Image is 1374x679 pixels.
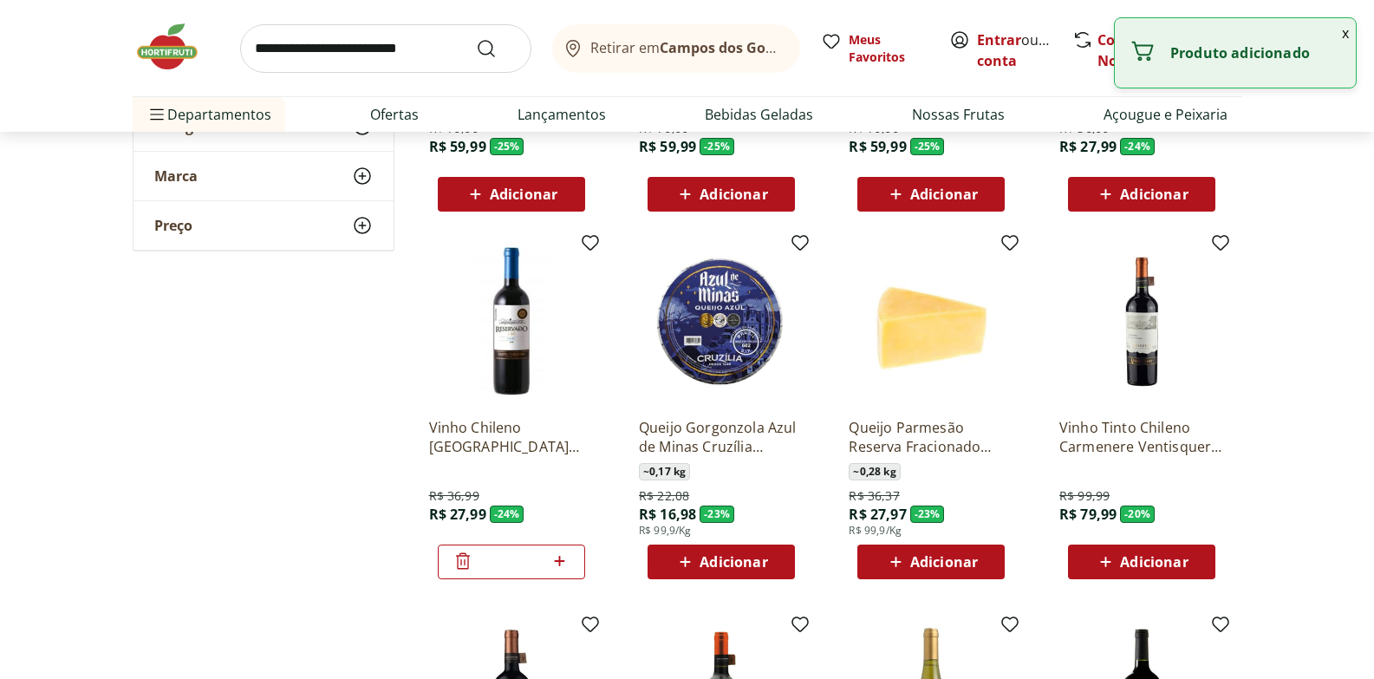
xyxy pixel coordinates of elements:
[857,545,1005,579] button: Adicionar
[147,94,271,135] span: Departamentos
[910,138,945,155] span: - 25 %
[518,104,606,125] a: Lançamentos
[429,239,594,404] img: Vinho Chileno Santa Carolina Reservado Malbec 750ml
[133,21,219,73] img: Hortifruti
[639,137,696,156] span: R$ 59,99
[849,239,1013,404] img: Queijo Parmesão Reserva Fracionado Basel
[849,487,899,505] span: R$ 36,37
[849,31,928,66] span: Meus Favoritos
[490,187,557,201] span: Adicionar
[154,167,198,185] span: Marca
[1120,555,1188,569] span: Adicionar
[912,104,1005,125] a: Nossas Frutas
[490,506,524,523] span: - 24 %
[849,505,906,524] span: R$ 27,97
[648,545,795,579] button: Adicionar
[977,29,1054,71] span: ou
[639,463,690,480] span: ~ 0,17 kg
[849,463,900,480] span: ~ 0,28 kg
[590,40,782,55] span: Retirar em
[1120,506,1155,523] span: - 20 %
[1097,30,1179,70] a: Comprar Novamente
[639,505,696,524] span: R$ 16,98
[429,418,594,456] a: Vinho Chileno [GEOGRAPHIC_DATA] Malbec 750ml
[552,24,800,73] button: Retirar emCampos dos Goytacazes/[GEOGRAPHIC_DATA]
[429,137,486,156] span: R$ 59,99
[700,506,734,523] span: - 23 %
[438,177,585,212] button: Adicionar
[1059,239,1224,404] img: Vinho Tinto Chileno Carmenere Ventisquero Reserva 750ml
[1059,418,1224,456] a: Vinho Tinto Chileno Carmenere Ventisquero Reserva 750ml
[705,104,813,125] a: Bebidas Geladas
[133,152,394,200] button: Marca
[1059,137,1117,156] span: R$ 27,99
[240,24,531,73] input: search
[429,505,486,524] span: R$ 27,99
[154,217,192,234] span: Preço
[639,239,804,404] img: Queijo Gorgonzola Azul de Minas Cruzília Unidade
[639,524,692,538] span: R$ 99,9/Kg
[1120,187,1188,201] span: Adicionar
[910,555,978,569] span: Adicionar
[910,187,978,201] span: Adicionar
[910,506,945,523] span: - 23 %
[849,418,1013,456] a: Queijo Parmesão Reserva Fracionado [GEOGRAPHIC_DATA]
[977,30,1021,49] a: Entrar
[660,38,974,57] b: Campos dos Goytacazes/[GEOGRAPHIC_DATA]
[639,418,804,456] a: Queijo Gorgonzola Azul de Minas Cruzília Unidade
[1059,505,1117,524] span: R$ 79,99
[639,487,689,505] span: R$ 22,08
[490,138,524,155] span: - 25 %
[1335,18,1356,48] button: Fechar notificação
[648,177,795,212] button: Adicionar
[1068,177,1215,212] button: Adicionar
[821,31,928,66] a: Meus Favoritos
[147,94,167,135] button: Menu
[429,487,479,505] span: R$ 36,99
[857,177,1005,212] button: Adicionar
[1059,487,1110,505] span: R$ 99,99
[1120,138,1155,155] span: - 24 %
[1068,545,1215,579] button: Adicionar
[370,104,419,125] a: Ofertas
[476,38,518,59] button: Submit Search
[1104,104,1227,125] a: Açougue e Peixaria
[700,138,734,155] span: - 25 %
[700,187,767,201] span: Adicionar
[849,524,902,538] span: R$ 99,9/Kg
[1170,44,1342,62] p: Produto adicionado
[849,137,906,156] span: R$ 59,99
[977,30,1072,70] a: Criar conta
[133,201,394,250] button: Preço
[700,555,767,569] span: Adicionar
